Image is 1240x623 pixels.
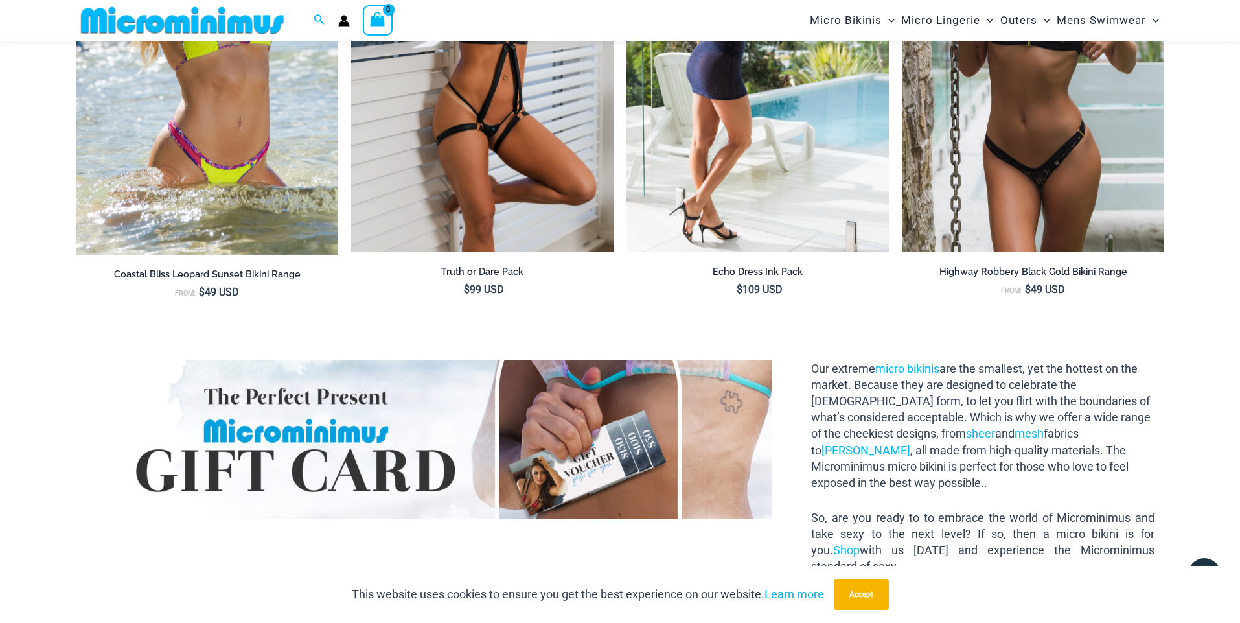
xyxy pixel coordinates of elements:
a: Truth or Dare Pack [351,266,614,283]
span: $ [1025,283,1031,296]
a: Coastal Bliss Leopard Sunset Bikini Range [76,268,338,285]
a: Micro BikinisMenu ToggleMenu Toggle [807,4,898,37]
bdi: 99 USD [464,283,504,296]
a: Shop [833,543,860,557]
span: $ [737,283,742,296]
a: Mens SwimwearMenu ToggleMenu Toggle [1053,4,1162,37]
span: Micro Lingerie [901,4,980,37]
span: From: [175,289,196,298]
bdi: 49 USD [1025,283,1065,296]
a: mesh [1015,427,1044,440]
h2: Coastal Bliss Leopard Sunset Bikini Range [76,268,338,281]
img: Gift Card Banner 1680 [105,360,772,519]
p: This website uses cookies to ensure you get the best experience on our website. [352,585,824,604]
p: So, are you ready to to embrace the world of Microminimus and take sexy to the next level? If so,... [811,510,1154,575]
a: [PERSON_NAME] [821,443,910,457]
bdi: 109 USD [737,283,783,296]
button: Accept [834,579,889,610]
span: Outers [1000,4,1037,37]
span: Micro Bikinis [810,4,882,37]
span: Menu Toggle [882,4,895,37]
a: Micro LingerieMenu ToggleMenu Toggle [898,4,996,37]
a: Echo Dress Ink Pack [626,266,889,283]
h2: Highway Robbery Black Gold Bikini Range [902,266,1164,278]
span: $ [199,286,205,298]
a: Learn more [764,587,824,601]
h2: Echo Dress Ink Pack [626,266,889,278]
p: Our extreme are the smallest, yet the hottest on the market. Because they are designed to celebra... [811,360,1154,491]
span: $ [464,283,470,296]
a: sheer [966,427,995,440]
a: Highway Robbery Black Gold Bikini Range [902,266,1164,283]
bdi: 49 USD [199,286,239,298]
span: Mens Swimwear [1057,4,1146,37]
a: Search icon link [314,12,325,29]
span: Menu Toggle [1037,4,1050,37]
h2: Truth or Dare Pack [351,266,614,278]
a: micro bikinis [875,362,939,375]
span: Menu Toggle [1146,4,1159,37]
nav: Site Navigation [805,2,1164,39]
a: Account icon link [338,15,350,27]
a: View Shopping Cart, empty [363,5,393,35]
span: Menu Toggle [980,4,993,37]
a: OutersMenu ToggleMenu Toggle [997,4,1053,37]
img: MM SHOP LOGO FLAT [76,6,289,35]
span: From: [1001,287,1022,295]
